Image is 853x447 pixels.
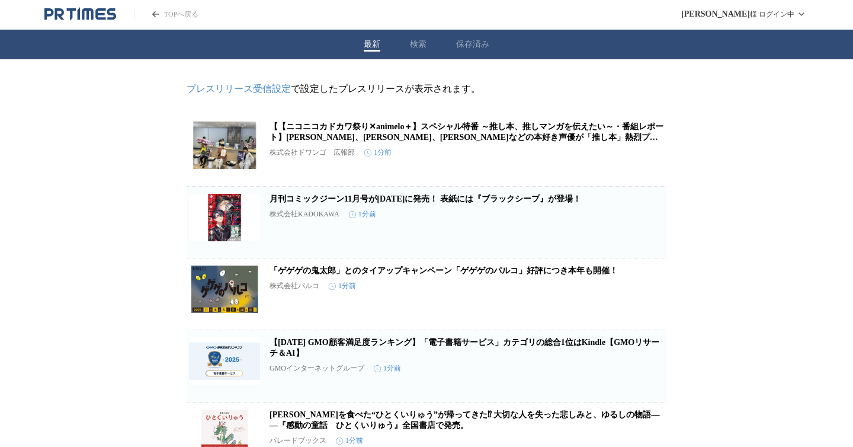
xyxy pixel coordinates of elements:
[374,363,401,373] time: 1分前
[189,337,260,385] img: 【2025年 GMO顧客満足度ランキング】「電子書籍サービス」カテゴリの総合1位はKindle【GMOリサーチ＆AI】
[329,281,356,291] time: 1分前
[456,39,489,50] button: 保存済み
[364,39,380,50] button: 最新
[134,9,198,20] a: PR TIMESのトップページはこちら
[189,122,260,169] img: 【【ニコニコカドカワ祭り✕animelo＋】スペシャル特番 ～推し本、推しマンガを伝えたい～・番組レポート】千葉翔也、久保ユリカ、西山宏太朗などの本好き声優が「推し本」熱烈プレゼン＆マンガ生朗読！
[270,148,355,158] p: 株式会社ドワンゴ 広報部
[187,83,666,95] p: で設定したプレスリリースが表示されます。
[270,436,326,446] p: パレードブックス
[44,7,116,21] a: PR TIMESのトップページはこちら
[189,266,260,313] img: 「ゲゲゲの鬼太郎」とのタイアップキャンペーン「ゲゲゲのパルコ」好評につき本年も開催！
[270,266,618,275] a: 「ゲゲゲの鬼太郎」とのタイアップキャンペーン「ゲゲゲのパルコ」好評につき本年も開催！
[187,84,291,94] a: プレスリリース受信設定
[364,148,392,158] time: 1分前
[189,194,260,241] img: 月刊コミックジーン11月号が2025年10月15日（水）に発売！ 表紙には『ブラックシープ』が登場！
[270,281,319,291] p: 株式会社パルコ
[349,209,376,219] time: 1分前
[270,194,581,203] a: 月刊コミックジーン11月号が[DATE]に発売！ 表紙には『ブラックシープ』が登場！
[270,338,659,357] a: 【[DATE] GMO顧客満足度ランキング】「電子書籍サービス」カテゴリの総合1位はKindle【GMOリサーチ＆AI】
[270,209,339,219] p: 株式会社KADOKAWA
[270,410,659,430] a: [PERSON_NAME]を食べた“ひとくいりゅう”が帰ってきた⁉ 大切な人を失った悲しみと、ゆるしの物語――『感動の童話 ひとくいりゅう』全国書店で発売。
[270,363,364,373] p: GMOインターネットグループ
[410,39,426,50] button: 検索
[336,436,363,446] time: 1分前
[270,122,663,152] a: 【【ニコニコカドカワ祭り✕animelo＋】スペシャル特番 ～推し本、推しマンガを伝えたい～・番組レポート】[PERSON_NAME]、[PERSON_NAME]、[PERSON_NAME]など...
[681,9,750,19] span: [PERSON_NAME]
